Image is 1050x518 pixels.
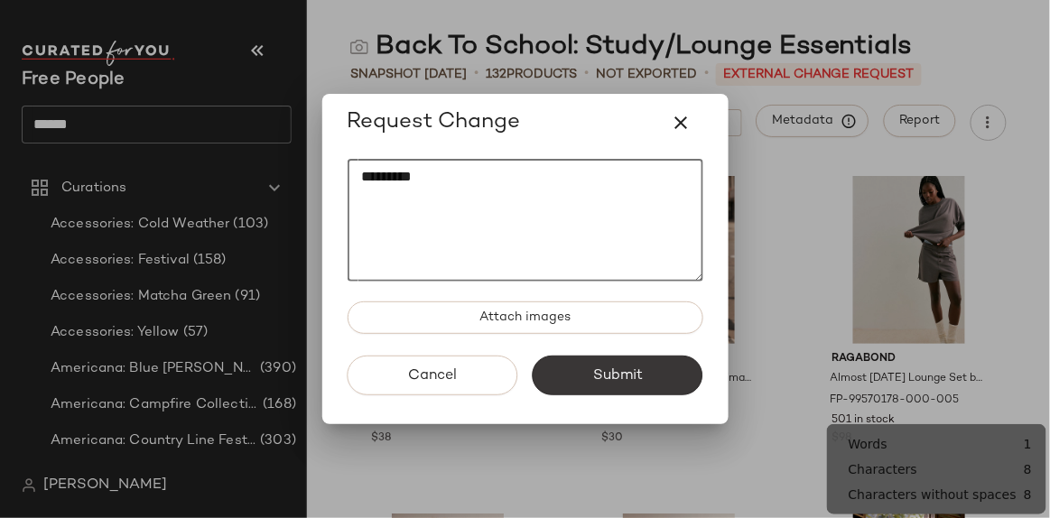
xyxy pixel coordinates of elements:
[592,367,643,384] span: Submit
[407,367,457,384] span: Cancel
[479,310,571,325] span: Attach images
[348,356,518,395] button: Cancel
[533,356,703,395] button: Submit
[348,108,521,137] span: Request Change
[348,301,703,334] button: Attach images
